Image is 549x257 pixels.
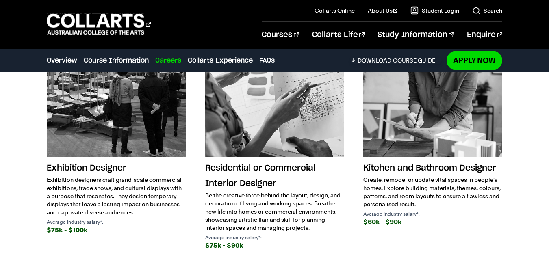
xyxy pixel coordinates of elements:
h3: Residential or Commercial Interior Designer [205,160,344,191]
h3: Exhibition Designer [47,160,186,176]
div: Go to homepage [47,13,151,36]
a: Courses [262,22,299,48]
p: Be the creative force behind the layout, design, and decoration of living and working spaces. Bre... [205,191,344,232]
a: Overview [47,56,77,65]
a: Search [472,6,502,15]
a: Collarts Online [315,6,355,15]
a: Apply Now [447,51,502,70]
p: Average industry salary*: [47,220,186,225]
div: $75k - $90k [205,240,344,251]
a: FAQs [259,56,275,65]
a: Study Information [378,22,454,48]
a: Student Login [410,6,459,15]
a: Enquire [467,22,502,48]
div: $60k - $90k [363,216,502,228]
a: Careers [155,56,181,65]
p: Exhibition designers craft grand-scale commercial exhibitions, trade shows, and cultural displays... [47,176,186,216]
span: Download [358,57,391,64]
p: Create, remodel or update vital spaces in people's homes. Explore building materials, themes, col... [363,176,502,208]
a: Collarts Life [312,22,365,48]
a: Course Information [84,56,149,65]
a: About Us [368,6,398,15]
p: Average industry salary*: [363,212,502,216]
div: $75k - $100k [47,225,186,236]
p: Average industry salary*: [205,235,344,240]
h3: Kitchen and Bathroom Designer [363,160,502,176]
a: DownloadCourse Guide [350,57,442,64]
a: Collarts Experience [188,56,253,65]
